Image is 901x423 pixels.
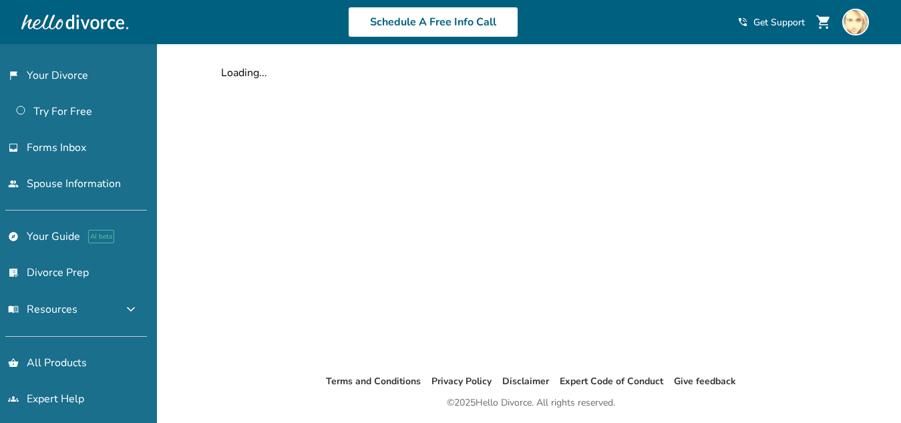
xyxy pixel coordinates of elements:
div: Loading... [221,65,841,80]
span: phone_in_talk [737,17,748,27]
span: expand_more [123,301,139,317]
span: people [8,178,19,189]
span: Get Support [753,16,805,29]
li: Disclaimer [502,374,549,390]
a: Expert Code of Conduct [560,375,663,388]
a: Schedule A Free Info Call [348,7,518,37]
span: Forms Inbox [27,140,86,155]
span: explore [8,231,19,242]
span: AI beta [88,230,114,243]
span: shopping_basket [8,358,19,368]
span: menu_book [8,304,19,315]
span: flag_2 [8,70,19,81]
a: phone_in_talkGet Support [737,16,805,29]
a: Terms and Conditions [326,375,421,388]
a: Privacy Policy [431,375,492,388]
span: inbox [8,142,19,153]
span: shopping_cart [816,14,832,30]
span: Resources [8,302,77,317]
img: Kara Clapp Connelly [842,9,869,35]
span: list_alt_check [8,267,19,278]
span: groups [8,394,19,404]
li: Give feedback [674,374,736,390]
div: © 2025 Hello Divorce. All rights reserved. [447,395,615,411]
